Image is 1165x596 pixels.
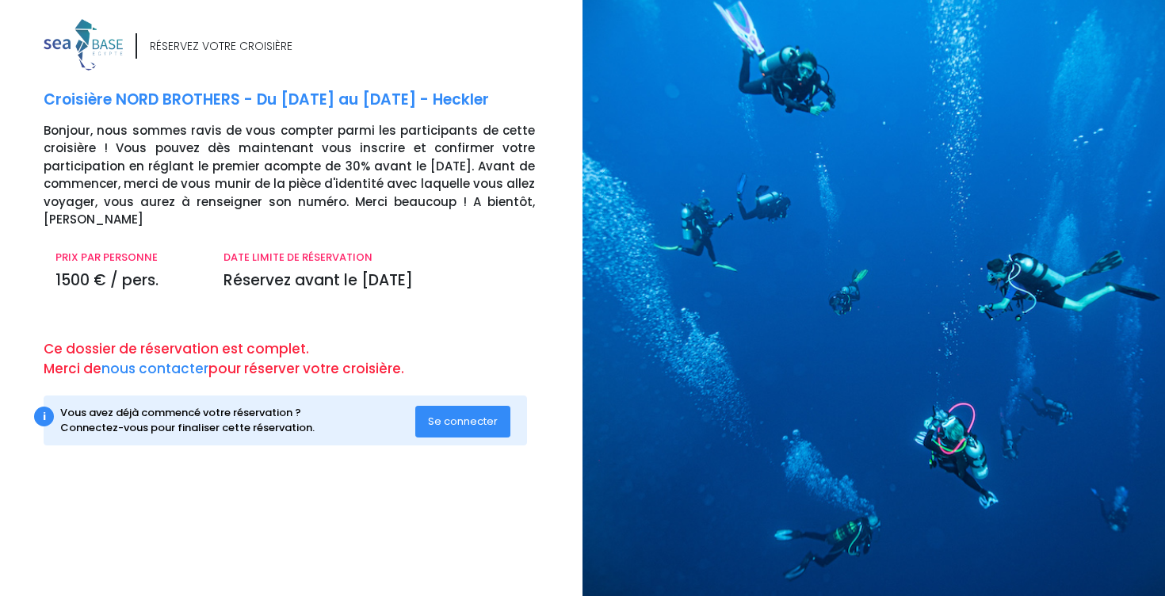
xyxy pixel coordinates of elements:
[223,250,535,266] p: DATE LIMITE DE RÉSERVATION
[428,414,498,429] span: Se connecter
[101,359,208,378] a: nous contacter
[415,414,510,427] a: Se connecter
[44,339,571,380] p: Ce dossier de réservation est complet. Merci de pour réserver votre croisière.
[44,122,571,229] p: Bonjour, nous sommes ravis de vous compter parmi les participants de cette croisière ! Vous pouve...
[60,405,416,436] div: Vous avez déjà commencé votre réservation ? Connectez-vous pour finaliser cette réservation.
[223,269,535,292] p: Réservez avant le [DATE]
[150,38,292,55] div: RÉSERVEZ VOTRE CROISIÈRE
[34,407,54,426] div: i
[44,89,571,112] p: Croisière NORD BROTHERS - Du [DATE] au [DATE] - Heckler
[415,406,510,437] button: Se connecter
[55,250,200,266] p: PRIX PAR PERSONNE
[55,269,200,292] p: 1500 € / pers.
[44,19,123,71] img: logo_color1.png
